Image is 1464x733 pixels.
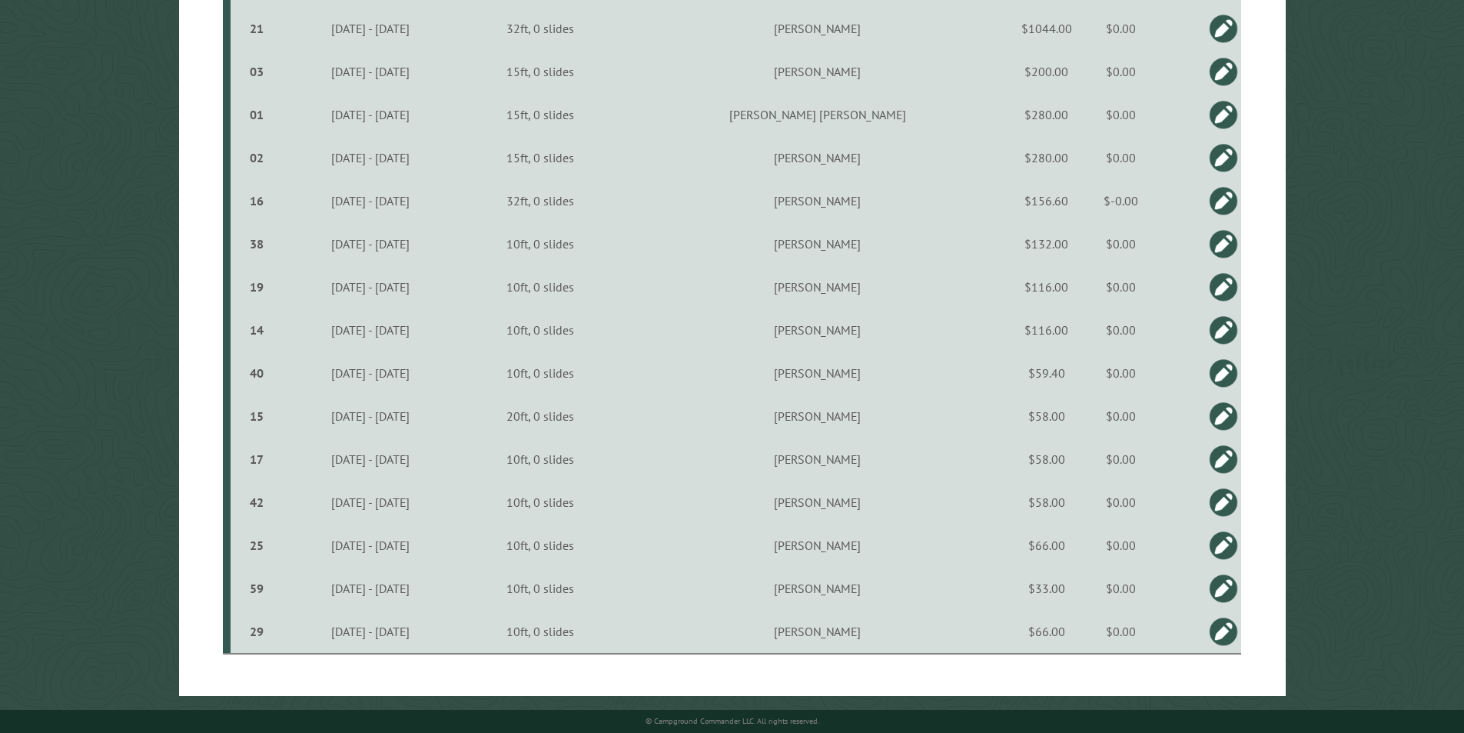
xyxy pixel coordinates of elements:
div: [DATE] - [DATE] [282,150,459,165]
td: $0.00 [1077,265,1164,308]
td: $0.00 [1077,481,1164,524]
td: $59.40 [1016,352,1077,395]
td: 32ft, 0 slides [461,179,619,222]
td: 15ft, 0 slides [461,93,619,136]
td: $0.00 [1077,567,1164,610]
td: [PERSON_NAME] [619,136,1016,179]
td: $0.00 [1077,136,1164,179]
td: [PERSON_NAME] [619,222,1016,265]
td: 10ft, 0 slides [461,265,619,308]
div: 38 [237,236,277,252]
div: [DATE] - [DATE] [282,279,459,295]
td: 15ft, 0 slides [461,136,619,179]
div: [DATE] - [DATE] [282,21,459,36]
td: $58.00 [1016,481,1077,524]
td: $0.00 [1077,610,1164,654]
td: 15ft, 0 slides [461,50,619,93]
td: 10ft, 0 slides [461,610,619,654]
div: [DATE] - [DATE] [282,236,459,252]
td: $116.00 [1016,308,1077,352]
div: [DATE] - [DATE] [282,538,459,553]
td: 10ft, 0 slides [461,438,619,481]
td: $0.00 [1077,50,1164,93]
td: $280.00 [1016,136,1077,179]
td: $0.00 [1077,222,1164,265]
div: 21 [237,21,277,36]
td: $58.00 [1016,395,1077,438]
td: 10ft, 0 slides [461,222,619,265]
div: 16 [237,193,277,208]
td: [PERSON_NAME] [619,179,1016,222]
div: [DATE] - [DATE] [282,64,459,79]
td: [PERSON_NAME] [619,524,1016,567]
td: [PERSON_NAME] [619,438,1016,481]
div: [DATE] - [DATE] [282,193,459,208]
div: [DATE] - [DATE] [282,322,459,338]
td: $0.00 [1077,352,1164,395]
td: [PERSON_NAME] [619,50,1016,93]
td: $1044.00 [1016,7,1077,50]
td: 10ft, 0 slides [461,352,619,395]
div: 25 [237,538,277,553]
td: $116.00 [1016,265,1077,308]
td: $132.00 [1016,222,1077,265]
td: [PERSON_NAME] [619,7,1016,50]
div: 17 [237,451,277,467]
div: [DATE] - [DATE] [282,107,459,122]
td: $280.00 [1016,93,1077,136]
div: 15 [237,408,277,424]
td: 20ft, 0 slides [461,395,619,438]
td: $66.00 [1016,610,1077,654]
td: $66.00 [1016,524,1077,567]
td: $33.00 [1016,567,1077,610]
td: 32ft, 0 slides [461,7,619,50]
div: 01 [237,107,277,122]
div: [DATE] - [DATE] [282,624,459,639]
div: 03 [237,64,277,79]
div: [DATE] - [DATE] [282,495,459,510]
td: [PERSON_NAME] [619,395,1016,438]
div: [DATE] - [DATE] [282,451,459,467]
small: © Campground Commander LLC. All rights reserved. [646,716,819,726]
td: $0.00 [1077,524,1164,567]
td: [PERSON_NAME] [619,265,1016,308]
td: $0.00 [1077,438,1164,481]
td: $-0.00 [1077,179,1164,222]
div: 19 [237,279,277,295]
div: [DATE] - [DATE] [282,581,459,596]
td: $0.00 [1077,7,1164,50]
td: [PERSON_NAME] [PERSON_NAME] [619,93,1016,136]
td: [PERSON_NAME] [619,567,1016,610]
div: [DATE] - [DATE] [282,365,459,381]
td: [PERSON_NAME] [619,308,1016,352]
td: $58.00 [1016,438,1077,481]
td: $156.60 [1016,179,1077,222]
td: 10ft, 0 slides [461,308,619,352]
td: $0.00 [1077,93,1164,136]
td: $0.00 [1077,308,1164,352]
div: 29 [237,624,277,639]
td: 10ft, 0 slides [461,481,619,524]
div: 40 [237,365,277,381]
td: 10ft, 0 slides [461,567,619,610]
td: $0.00 [1077,395,1164,438]
td: [PERSON_NAME] [619,481,1016,524]
div: 14 [237,322,277,338]
td: [PERSON_NAME] [619,352,1016,395]
div: 42 [237,495,277,510]
div: 02 [237,150,277,165]
div: 59 [237,581,277,596]
td: $200.00 [1016,50,1077,93]
div: [DATE] - [DATE] [282,408,459,424]
td: [PERSON_NAME] [619,610,1016,654]
td: 10ft, 0 slides [461,524,619,567]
